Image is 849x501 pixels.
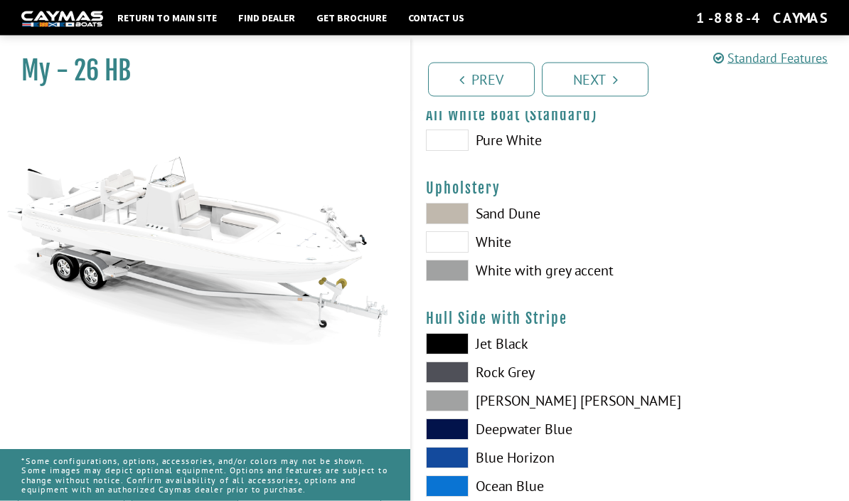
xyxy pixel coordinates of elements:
[426,310,835,328] h4: Hull Side with Stripe
[309,9,394,27] a: Get Brochure
[21,55,375,87] h1: My - 26 HB
[426,107,835,125] h4: All White Boat (Standard)
[428,63,535,97] a: Prev
[426,260,616,282] label: White with grey accent
[110,9,224,27] a: Return to main site
[401,9,471,27] a: Contact Us
[21,11,103,26] img: white-logo-c9c8dbefe5ff5ceceb0f0178aa75bf4bb51f6bca0971e226c86eb53dfe498488.png
[424,60,849,97] ul: Pagination
[426,448,616,469] label: Blue Horizon
[426,419,616,441] label: Deepwater Blue
[426,334,616,355] label: Jet Black
[231,9,302,27] a: Find Dealer
[426,204,616,225] label: Sand Dune
[426,232,616,253] label: White
[426,391,616,412] label: [PERSON_NAME] [PERSON_NAME]
[426,476,616,497] label: Ocean Blue
[426,130,616,152] label: Pure White
[21,449,389,501] p: *Some configurations, options, accessories, and/or colors may not be shown. Some images may depic...
[713,50,828,66] a: Standard Features
[426,362,616,384] label: Rock Grey
[426,180,835,198] h4: Upholstery
[696,9,828,27] div: 1-888-4CAYMAS
[542,63,648,97] a: Next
